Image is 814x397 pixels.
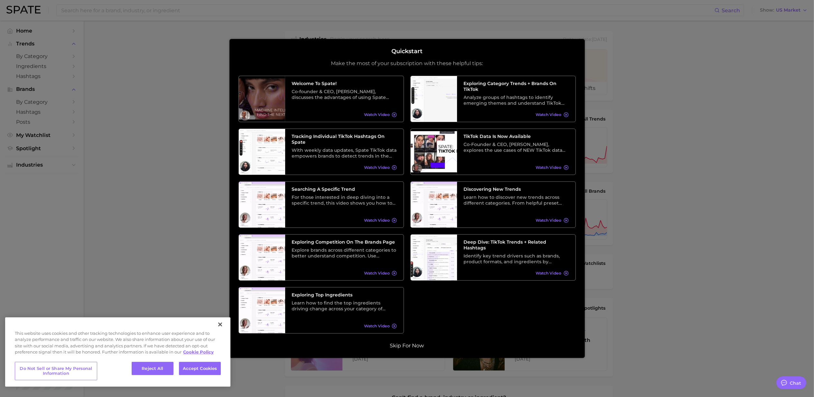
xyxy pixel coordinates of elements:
[292,133,397,145] h3: Tracking Individual TikTok Hashtags on Spate
[464,94,569,106] div: Analyze groups of hashtags to identify emerging themes and understand TikTok trends at a higher l...
[292,239,397,245] h3: Exploring Competition on the Brands Page
[364,324,390,328] span: Watch Video
[464,81,569,92] h3: Exploring Category Trends + Brands on TikTok
[239,234,404,281] a: Exploring Competition on the Brands PageExplore brands across different categories to better unde...
[536,112,562,117] span: Watch Video
[536,165,562,170] span: Watch Video
[536,218,562,223] span: Watch Video
[239,181,404,228] a: Searching A Specific TrendFor those interested in deep diving into a specific trend, this video s...
[364,165,390,170] span: Watch Video
[331,60,483,67] p: Make the most of your subscription with these helpful tips:
[410,129,576,175] a: TikTok data is now availableCo-Founder & CEO, [PERSON_NAME], explores the use cases of NEW TikTok...
[183,349,214,354] a: More information about your privacy, opens in a new tab
[464,186,569,192] h3: Discovering New Trends
[239,287,404,334] a: Exploring Top IngredientsLearn how to find the top ingredients driving change across your categor...
[292,300,397,312] div: Learn how to find the top ingredients driving change across your category of choice. From broad c...
[364,271,390,276] span: Watch Video
[15,362,97,380] button: Do Not Sell or Share My Personal Information
[5,330,230,359] div: This website uses cookies and other tracking technologies to enhance user experience and to analy...
[292,292,397,298] h3: Exploring Top Ingredients
[239,76,404,122] a: Welcome to Spate!Co-founder & CEO, [PERSON_NAME], discusses the advantages of using Spate data as...
[464,239,569,251] h3: Deep Dive: TikTok Trends + Related Hashtags
[132,362,173,375] button: Reject All
[5,317,230,387] div: Cookie banner
[364,218,390,223] span: Watch Video
[292,81,397,86] h3: Welcome to Spate!
[464,253,569,265] div: Identify key trend drivers such as brands, product formats, and ingredients by leveraging a categ...
[388,343,426,349] button: Skip for now
[239,129,404,175] a: Tracking Individual TikTok Hashtags on SpateWith weekly data updates, Spate TikTok data empowers ...
[364,112,390,117] span: Watch Video
[292,194,397,206] div: For those interested in deep diving into a specific trend, this video shows you how to search tre...
[391,48,423,55] h2: Quickstart
[464,194,569,206] div: Learn how to discover new trends across different categories. From helpful preset filters to diff...
[292,147,397,159] div: With weekly data updates, Spate TikTok data empowers brands to detect trends in the earliest stag...
[464,133,569,139] h3: TikTok data is now available
[292,186,397,192] h3: Searching A Specific Trend
[292,89,397,100] div: Co-founder & CEO, [PERSON_NAME], discusses the advantages of using Spate data as well as its vari...
[410,181,576,228] a: Discovering New TrendsLearn how to discover new trends across different categories. From helpful ...
[536,271,562,276] span: Watch Video
[213,317,227,332] button: Close
[179,362,221,375] button: Accept Cookies
[292,247,397,259] div: Explore brands across different categories to better understand competition. Use different preset...
[410,76,576,122] a: Exploring Category Trends + Brands on TikTokAnalyze groups of hashtags to identify emerging theme...
[464,141,569,153] div: Co-Founder & CEO, [PERSON_NAME], explores the use cases of NEW TikTok data and its relationship w...
[5,317,230,387] div: Privacy
[410,234,576,281] a: Deep Dive: TikTok Trends + Related HashtagsIdentify key trend drivers such as brands, product for...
